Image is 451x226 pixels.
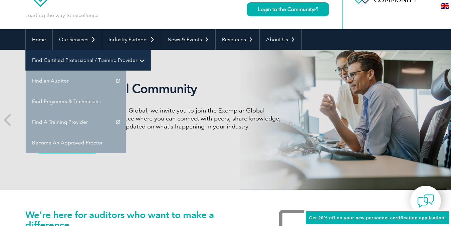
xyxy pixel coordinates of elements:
[417,193,434,209] img: contact-chat.png
[26,91,126,112] a: Find Engineers & Technicians
[26,29,52,50] a: Home
[309,215,446,220] span: Get 20% off on your new personnel certification application!
[102,29,161,50] a: Industry Partners
[35,107,286,130] p: As a valued member of Exemplar Global, we invite you to join the Exemplar Global Community—a fun,...
[25,12,98,19] p: Leading the way to excellence
[314,7,318,11] img: open_square.png
[26,132,126,153] a: Become An Approved Proctor
[247,2,329,16] a: Login to the Community
[161,29,215,50] a: News & Events
[260,29,301,50] a: About Us
[216,29,259,50] a: Resources
[441,3,449,9] img: en
[26,50,151,71] a: Find Certified Professional / Training Provider
[26,71,126,91] a: Find an Auditor
[26,112,126,132] a: Find A Training Provider
[35,81,286,97] h2: Exemplar Global Community
[53,29,102,50] a: Our Services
